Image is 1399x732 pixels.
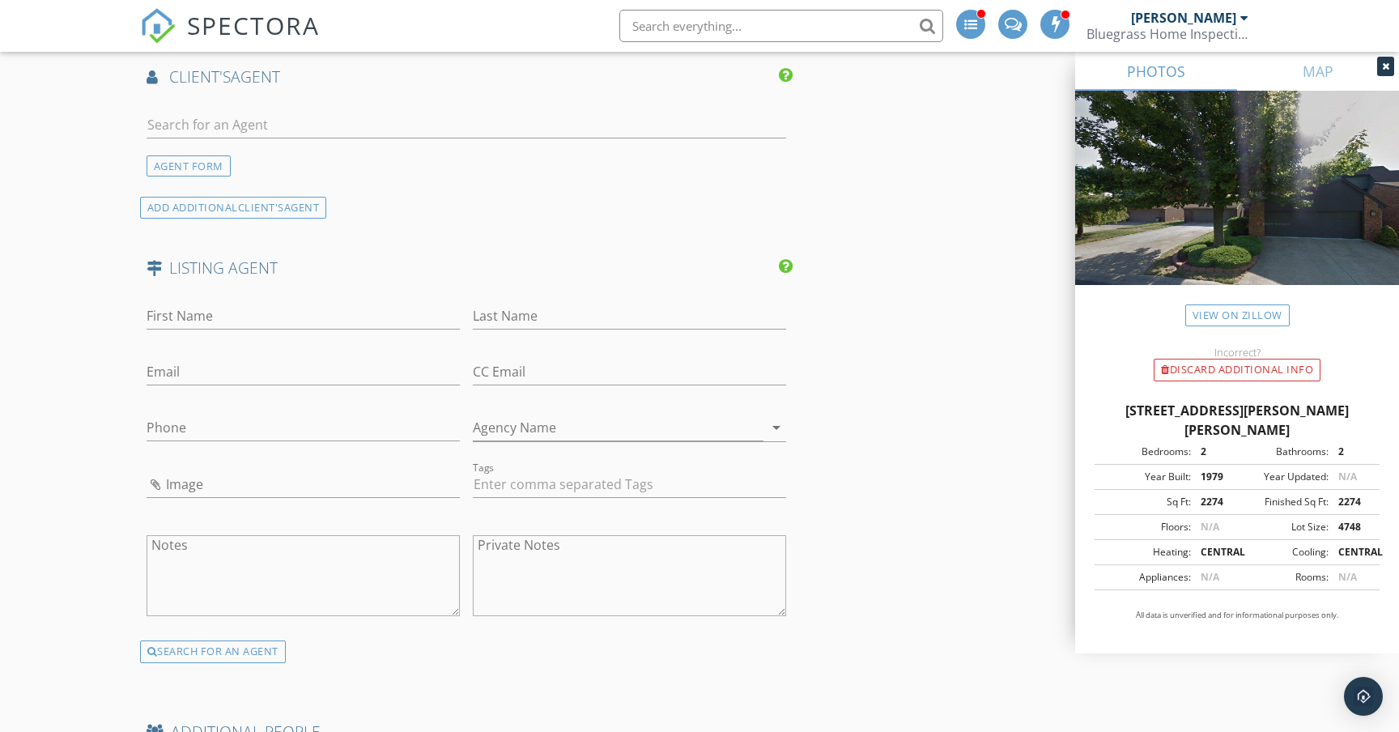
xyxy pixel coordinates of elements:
div: 2 [1329,445,1375,459]
a: PHOTOS [1075,52,1237,91]
input: Search everything... [619,10,943,42]
div: Bathrooms: [1237,445,1329,459]
h4: LISTING AGENT [147,257,786,279]
span: N/A [1201,520,1219,534]
span: client's [238,200,284,215]
input: Search for an Agent [147,112,786,138]
textarea: Notes [147,535,460,616]
div: 1979 [1191,470,1237,484]
span: N/A [1338,470,1357,483]
div: Year Built: [1099,470,1191,484]
div: 2274 [1191,495,1237,509]
div: 2 [1191,445,1237,459]
div: AGENT FORM [147,155,231,177]
div: 2274 [1329,495,1375,509]
span: N/A [1338,570,1357,584]
div: CENTRAL [1329,545,1375,560]
div: Cooling: [1237,545,1329,560]
p: All data is unverified and for informational purposes only. [1095,610,1380,621]
span: SPECTORA [187,8,320,42]
div: [STREET_ADDRESS][PERSON_NAME][PERSON_NAME] [1095,401,1380,440]
a: View on Zillow [1185,304,1290,326]
div: 4748 [1329,520,1375,534]
h4: AGENT [147,66,786,87]
div: Year Updated: [1237,470,1329,484]
img: streetview [1075,91,1399,324]
div: Appliances: [1099,570,1191,585]
div: Lot Size: [1237,520,1329,534]
a: MAP [1237,52,1399,91]
div: Bedrooms: [1099,445,1191,459]
span: client's [169,66,231,87]
div: Open Intercom Messenger [1344,677,1383,716]
div: Bluegrass Home Inspections LLC [1086,26,1248,42]
div: Incorrect? [1075,346,1399,359]
div: Floors: [1099,520,1191,534]
div: ADD ADDITIONAL AGENT [140,197,327,219]
img: The Best Home Inspection Software - Spectora [140,8,176,44]
a: SPECTORA [140,22,320,56]
input: Image [147,471,460,498]
div: Heating: [1099,545,1191,560]
div: Rooms: [1237,570,1329,585]
div: Discard Additional info [1154,359,1320,381]
div: SEARCH FOR AN AGENT [140,640,286,663]
div: [PERSON_NAME] [1131,10,1236,26]
div: Sq Ft: [1099,495,1191,509]
i: arrow_drop_down [767,418,786,437]
span: N/A [1201,570,1219,584]
div: Finished Sq Ft: [1237,495,1329,509]
div: CENTRAL [1191,545,1237,560]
